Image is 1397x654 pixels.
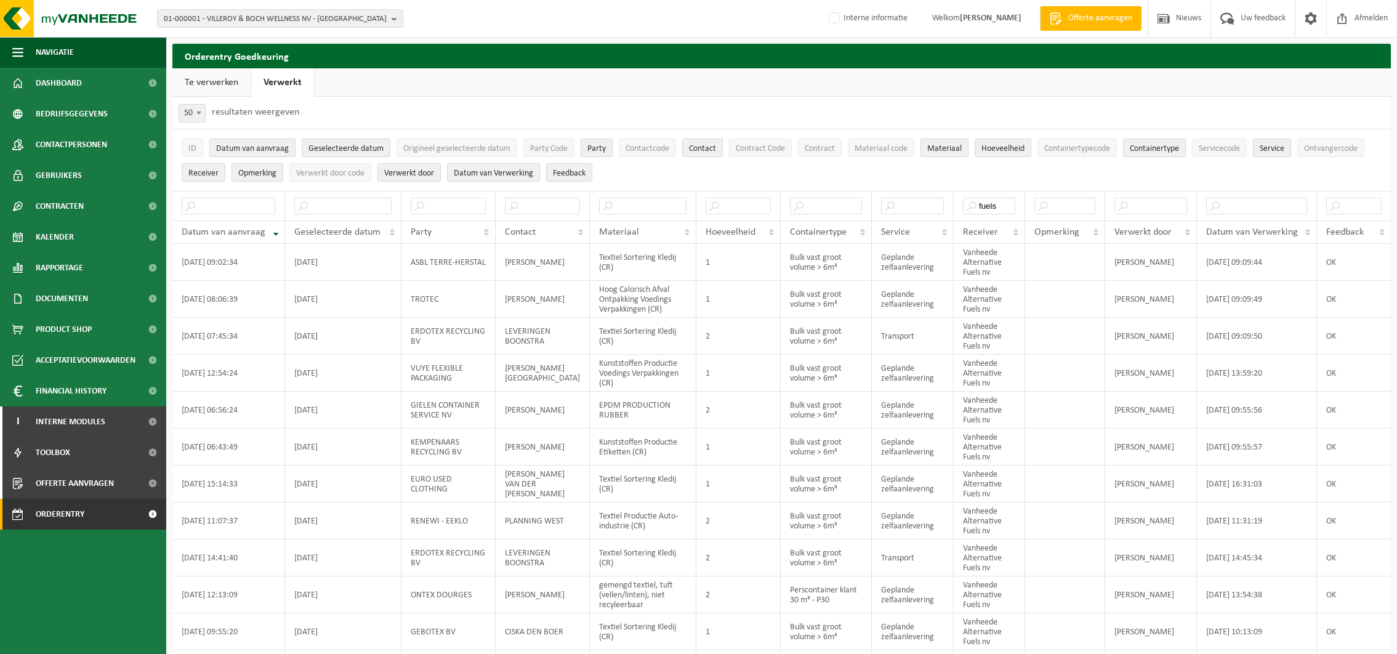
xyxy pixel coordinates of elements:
[920,139,968,157] button: MateriaalMateriaal: Activate to sort
[1034,227,1079,237] span: Opmerking
[1317,392,1391,429] td: OK
[1105,281,1196,318] td: [PERSON_NAME]
[401,466,496,503] td: EURO USED CLOTHING
[855,144,908,153] span: Materiaal code
[954,355,1025,392] td: Vanheede Alternative Fuels nv
[805,144,835,153] span: Contract
[963,227,998,237] span: Receiver
[872,429,954,466] td: Geplande zelfaanlevering
[172,539,285,576] td: [DATE] 14:41:40
[1192,139,1247,157] button: ServicecodeServicecode: Activate to sort
[1197,539,1318,576] td: [DATE] 14:45:34
[1105,355,1196,392] td: [PERSON_NAME]
[496,466,590,503] td: [PERSON_NAME] VAN DER [PERSON_NAME]
[954,281,1025,318] td: Vanheede Alternative Fuels nv
[696,318,781,355] td: 2
[172,466,285,503] td: [DATE] 15:14:33
[696,281,781,318] td: 1
[401,613,496,650] td: GEBOTEX BV
[590,503,696,539] td: Textiel Productie Auto-industrie (CR)
[1105,429,1196,466] td: [PERSON_NAME]
[954,503,1025,539] td: Vanheede Alternative Fuels nv
[1253,139,1291,157] button: ServiceService: Activate to sort
[401,429,496,466] td: KEMPENAARS RECYCLING BV
[384,169,434,178] span: Verwerkt door
[872,392,954,429] td: Geplande zelfaanlevering
[294,227,380,237] span: Geselecteerde datum
[781,576,872,613] td: Perscontainer klant 30 m³ - P30
[1197,503,1318,539] td: [DATE] 11:31:19
[1317,318,1391,355] td: OK
[1197,281,1318,318] td: [DATE] 09:09:49
[496,318,590,355] td: LEVERINGEN BOONSTRA
[179,104,206,123] span: 50
[881,227,910,237] span: Service
[401,576,496,613] td: ONTEX DOURGES
[1260,144,1284,153] span: Service
[401,244,496,281] td: ASBL TERRE-HERSTAL
[36,314,92,345] span: Product Shop
[696,355,781,392] td: 1
[1304,144,1358,153] span: Ontvangercode
[960,14,1021,23] strong: [PERSON_NAME]
[954,539,1025,576] td: Vanheede Alternative Fuels nv
[377,163,441,182] button: Verwerkt doorVerwerkt door: Activate to sort
[1317,613,1391,650] td: OK
[696,503,781,539] td: 2
[587,144,606,153] span: Party
[36,283,88,314] span: Documenten
[1297,139,1364,157] button: OntvangercodeOntvangercode: Activate to sort
[401,281,496,318] td: TROTEC
[954,244,1025,281] td: Vanheede Alternative Fuels nv
[447,163,540,182] button: Datum van VerwerkingDatum van Verwerking: Activate to sort
[1065,12,1135,25] span: Offerte aanvragen
[590,466,696,503] td: Textiel Sortering Kledij (CR)
[496,281,590,318] td: [PERSON_NAME]
[172,244,285,281] td: [DATE] 09:02:34
[1123,139,1186,157] button: ContainertypeContainertype: Activate to sort
[36,191,84,222] span: Contracten
[36,252,83,283] span: Rapportage
[619,139,676,157] button: ContactcodeContactcode: Activate to sort
[1105,466,1196,503] td: [PERSON_NAME]
[927,144,962,153] span: Materiaal
[496,539,590,576] td: LEVERINGEN BOONSTRA
[172,318,285,355] td: [DATE] 07:45:34
[1197,613,1318,650] td: [DATE] 10:13:09
[172,429,285,466] td: [DATE] 06:43:49
[581,139,613,157] button: PartyParty: Activate to sort
[872,318,954,355] td: Transport
[1105,244,1196,281] td: [PERSON_NAME]
[401,539,496,576] td: ERDOTEX RECYCLING BV
[401,392,496,429] td: GIELEN CONTAINER SERVICE NV
[798,139,842,157] button: ContractContract: Activate to sort
[1130,144,1179,153] span: Containertype
[590,539,696,576] td: Textiel Sortering Kledij (CR)
[172,44,1391,68] h2: Orderentry Goedkeuring
[1317,503,1391,539] td: OK
[1105,613,1196,650] td: [PERSON_NAME]
[285,466,401,503] td: [DATE]
[1197,318,1318,355] td: [DATE] 09:09:50
[36,406,105,437] span: Interne modules
[238,169,276,178] span: Opmerking
[1317,539,1391,576] td: OK
[954,392,1025,429] td: Vanheede Alternative Fuels nv
[36,37,74,68] span: Navigatie
[590,392,696,429] td: EPDM PRODUCTION RUBBER
[590,281,696,318] td: Hoog Calorisch Afval Ontpakking Voedings Verpakkingen (CR)
[1044,144,1110,153] span: Containertypecode
[1197,355,1318,392] td: [DATE] 13:59:20
[285,429,401,466] td: [DATE]
[36,222,74,252] span: Kalender
[729,139,792,157] button: Contract CodeContract Code: Activate to sort
[553,169,586,178] span: Feedback
[216,144,289,153] span: Datum van aanvraag
[781,281,872,318] td: Bulk vast groot volume > 6m³
[454,169,533,178] span: Datum van Verwerking
[12,406,23,437] span: I
[36,345,135,376] span: Acceptatievoorwaarden
[954,576,1025,613] td: Vanheede Alternative Fuels nv
[285,613,401,650] td: [DATE]
[403,144,510,153] span: Origineel geselecteerde datum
